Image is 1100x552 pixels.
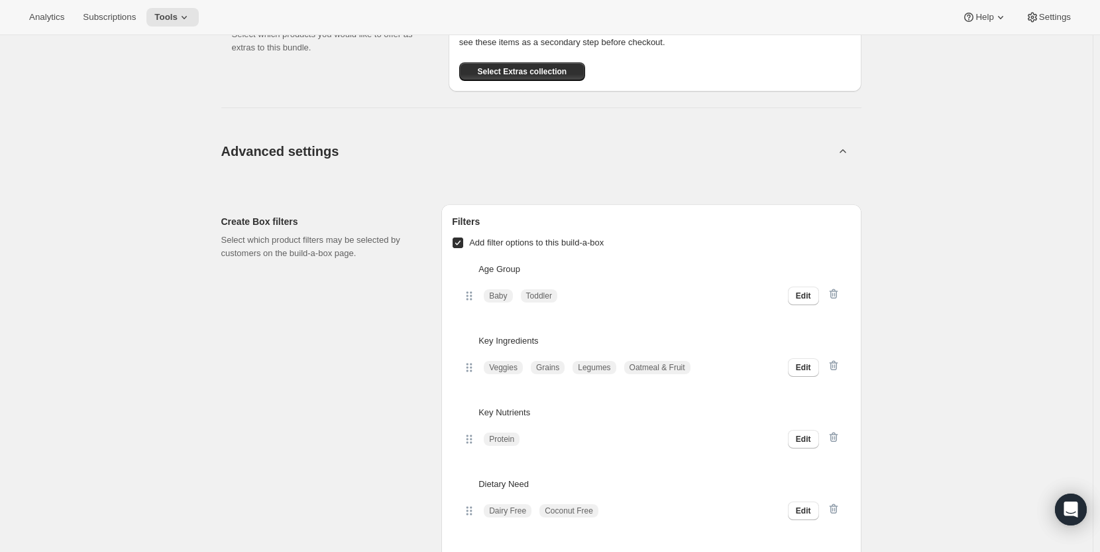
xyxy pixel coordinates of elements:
span: Tools [154,12,178,23]
span: Edit [796,362,811,373]
span: Dairy Free [489,506,526,516]
span: Protein [489,434,514,445]
span: Edit [796,291,811,301]
span: Settings [1039,12,1071,23]
p: Select which product filters may be selected by customers on the build-a-box page. [221,234,421,260]
button: Edit [788,287,819,305]
button: Analytics [21,8,72,27]
p: Key Nutrients [478,406,840,419]
button: Select Extras collection [459,62,585,81]
p: Extras with Build-a-box allows you to promote additional products during their purchase. Customer... [459,23,851,49]
button: Subscriptions [75,8,144,27]
button: Help [954,8,1015,27]
span: Coconut Free [545,506,593,516]
span: Add filter options to this build-a-box [469,238,604,247]
button: Edit [788,430,819,448]
button: Edit [788,358,819,377]
span: Select Extras collection [477,66,567,77]
span: Help [975,12,993,23]
span: Subscriptions [83,12,136,23]
span: Veggies [489,362,518,373]
h6: Filters [452,215,850,228]
span: Grains [536,362,559,373]
span: Advanced settings [221,141,339,162]
span: Toddler [526,291,552,301]
p: Dietary Need [478,478,840,491]
span: Oatmeal & Fruit [630,362,685,373]
button: Settings [1018,8,1079,27]
span: Edit [796,506,811,516]
button: Advanced settings [213,125,843,176]
button: Edit [788,502,819,520]
button: Tools [146,8,199,27]
p: Select which products you would like to offer as extras to this bundle. [232,28,427,54]
h2: Create Box filters [221,215,421,228]
span: Analytics [29,12,64,23]
span: Legumes [578,362,610,373]
span: Baby [489,291,507,301]
p: Key Ingredients [478,334,840,348]
div: Open Intercom Messenger [1055,494,1087,525]
p: Age Group [478,263,840,276]
span: Edit [796,434,811,445]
